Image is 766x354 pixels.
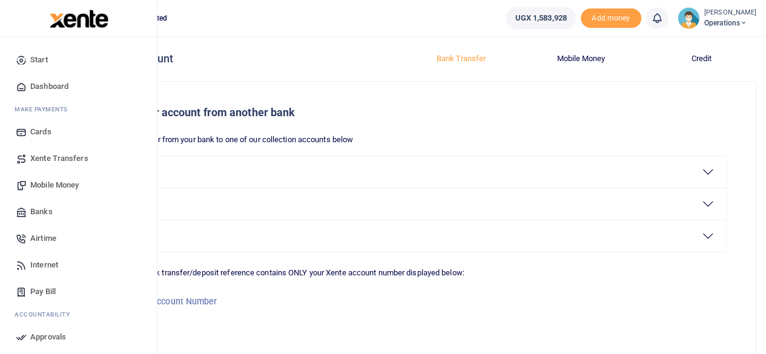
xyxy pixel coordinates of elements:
button: Stanbic Bank [76,156,726,188]
button: ABSA [76,188,726,220]
a: Dashboard [10,73,147,100]
a: UGX 1,583,928 [506,7,575,29]
small: Your Xente Account Number [105,297,217,306]
img: logo-large [50,10,108,28]
li: M [10,100,147,119]
a: Cards [10,119,147,145]
button: Mobile Money [529,49,634,68]
span: Airtime [30,232,56,244]
h5: How to fund your account from another bank [76,106,727,119]
span: Internet [30,259,58,271]
a: profile-user [PERSON_NAME] Operations [678,7,756,29]
p: Ensure your bank transfer/deposit reference contains ONLY your Xente account number displayed below: [76,262,727,280]
a: Mobile Money [10,172,147,198]
span: Pay Bill [30,286,56,298]
span: UGX 1,583,928 [515,12,566,24]
span: Add money [581,8,641,28]
li: Ac [10,305,147,324]
span: Approvals [30,331,66,343]
h3: 3722 [105,313,698,332]
span: ake Payments [21,105,68,114]
button: Credit [649,49,754,68]
a: Start [10,47,147,73]
a: Approvals [10,324,147,350]
span: Operations [704,18,756,28]
span: Dashboard [30,80,68,93]
span: countability [24,310,70,319]
a: logo-small logo-large logo-large [48,13,108,22]
span: Mobile Money [30,179,79,191]
li: Toup your wallet [581,8,641,28]
span: Start [30,54,48,66]
a: Airtime [10,225,147,252]
p: Initiate a transfer from your bank to one of our collection accounts below [76,134,727,146]
li: Wallet ballance [501,7,580,29]
h4: Add funds to your account [46,52,397,65]
a: Add money [581,13,641,22]
span: Cards [30,126,51,138]
a: Banks [10,198,147,225]
a: Internet [10,252,147,278]
button: Bank Transfer [409,49,514,68]
span: Xente Transfers [30,152,88,165]
span: Banks [30,206,53,218]
button: DFCU [76,220,726,252]
a: Xente Transfers [10,145,147,172]
a: Pay Bill [10,278,147,305]
img: profile-user [678,7,699,29]
small: [PERSON_NAME] [704,8,756,18]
